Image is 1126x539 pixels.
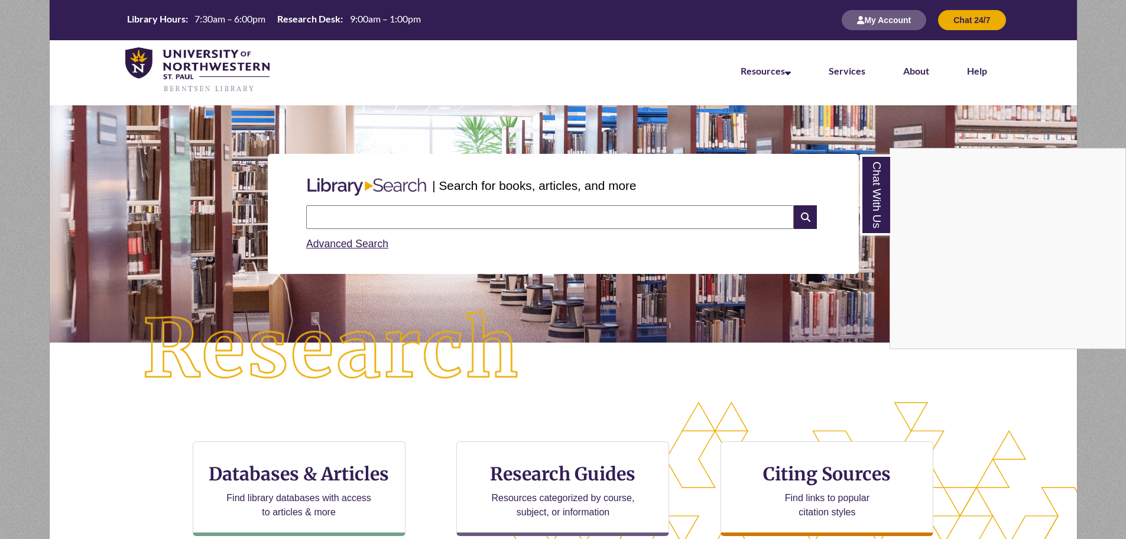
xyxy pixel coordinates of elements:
a: Chat With Us [860,154,890,235]
a: Help [967,65,987,76]
a: About [903,65,929,76]
iframe: Chat Widget [890,149,1125,348]
a: Services [829,65,865,76]
img: UNWSP Library Logo [125,47,270,93]
div: Chat With Us [890,148,1126,349]
a: Resources [741,65,791,76]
